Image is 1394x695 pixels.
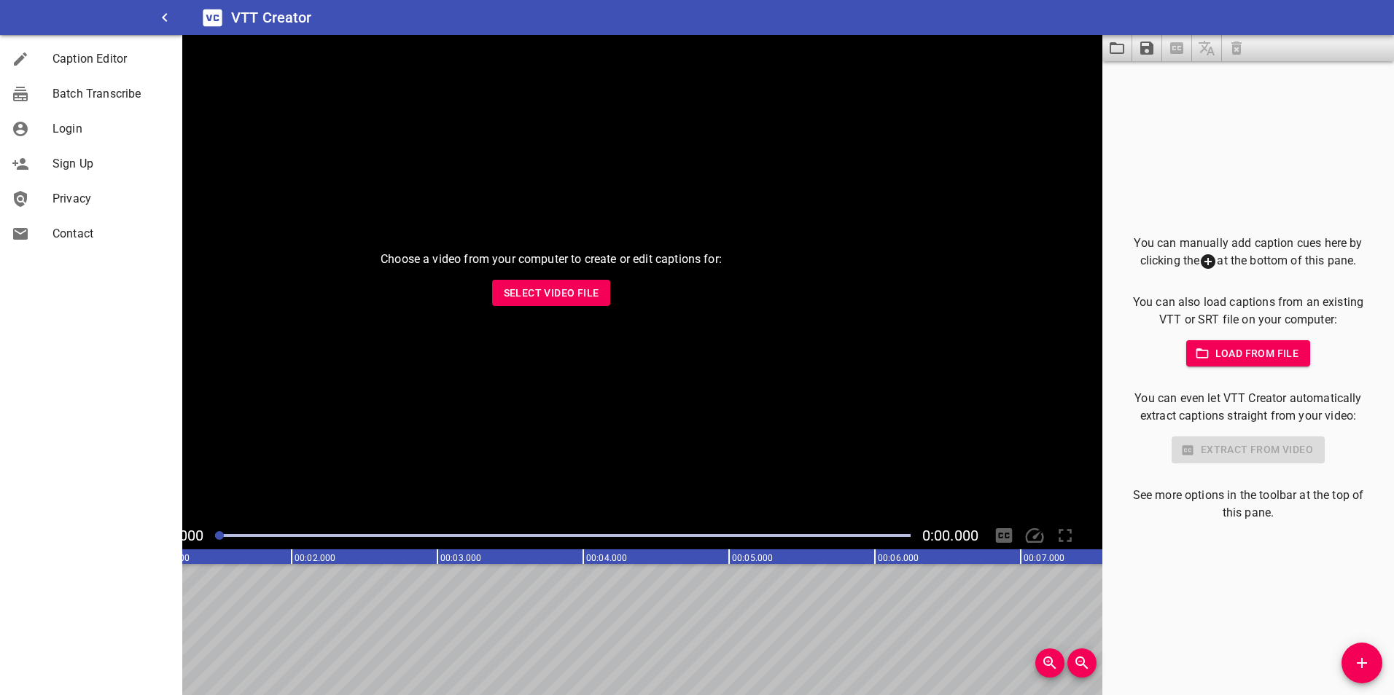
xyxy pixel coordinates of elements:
[52,85,171,103] span: Batch Transcribe
[1024,553,1064,563] text: 00:07.000
[1126,235,1371,270] p: You can manually add caption cues here by clicking the at the bottom of this pane.
[12,50,52,68] div: Caption Editor
[12,225,52,243] div: Contact
[1126,390,1371,425] p: You can even let VTT Creator automatically extract captions straight from your video:
[52,50,171,68] span: Caption Editor
[12,155,52,173] div: Sign Up
[12,120,52,138] div: Login
[1198,345,1299,363] span: Load from file
[215,534,911,537] div: Play progress
[732,553,773,563] text: 00:05.000
[586,553,627,563] text: 00:04.000
[1192,35,1222,61] span: Add some captions below, then you can translate them.
[1126,436,1371,463] div: Select a video in the pane to the left to use this feature
[1162,35,1192,61] span: Select a video in the pane to the left, then you can automatically extract captions.
[1102,35,1132,61] button: Load captions from file
[1132,35,1162,61] button: Save captions to file
[381,251,722,268] p: Choose a video from your computer to create or edit captions for:
[1108,39,1126,57] svg: Load captions from file
[1067,648,1097,678] button: Zoom Out
[231,6,312,29] h6: VTT Creator
[295,553,335,563] text: 00:02.000
[52,120,171,138] span: Login
[12,190,52,208] div: Privacy
[504,284,599,302] span: Select Video File
[990,522,1018,549] div: Hide/Show Captions
[52,190,171,208] span: Privacy
[878,553,919,563] text: 00:06.000
[1035,648,1064,678] button: Zoom In
[1126,487,1371,522] p: See more options in the toolbar at the top of this pane.
[1021,522,1048,549] div: Playback Speed
[922,527,978,544] span: Video Duration
[1051,522,1079,549] div: Toggle Full Screen
[1342,643,1382,683] button: Add Cue
[52,155,171,173] span: Sign Up
[1126,294,1371,329] p: You can also load captions from an existing VTT or SRT file on your computer:
[492,280,611,307] button: Select Video File
[1186,340,1311,367] button: Load from file
[440,553,481,563] text: 00:03.000
[1138,39,1156,57] svg: Save captions to file
[52,225,171,243] span: Contact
